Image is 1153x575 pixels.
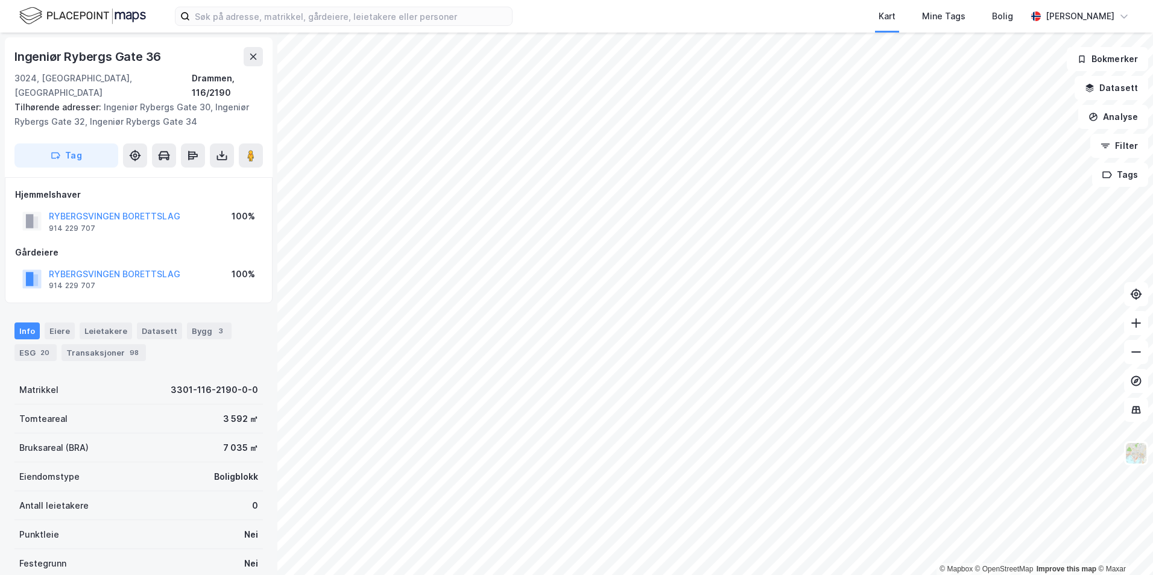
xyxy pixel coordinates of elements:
div: 914 229 707 [49,281,95,291]
div: Nei [244,527,258,542]
button: Datasett [1075,76,1148,100]
div: 100% [232,267,255,281]
button: Analyse [1078,105,1148,129]
div: [PERSON_NAME] [1046,9,1114,24]
div: Datasett [137,322,182,339]
div: Mine Tags [922,9,965,24]
span: Tilhørende adresser: [14,102,104,112]
div: Boligblokk [214,470,258,484]
div: Nei [244,556,258,571]
img: logo.f888ab2527a4732fd821a326f86c7f29.svg [19,5,146,27]
input: Søk på adresse, matrikkel, gårdeiere, leietakere eller personer [190,7,512,25]
div: 914 229 707 [49,224,95,233]
div: 7 035 ㎡ [223,441,258,455]
img: Z [1125,442,1148,465]
div: 20 [38,347,52,359]
button: Tags [1092,163,1148,187]
div: 0 [252,498,258,513]
div: Bygg [187,322,232,339]
div: 3 [215,325,227,337]
div: Gårdeiere [15,245,262,260]
div: 100% [232,209,255,224]
div: Hjemmelshaver [15,187,262,202]
div: Drammen, 116/2190 [192,71,263,100]
div: ESG [14,344,57,361]
div: Eiere [45,322,75,339]
div: Leietakere [80,322,132,339]
div: 98 [127,347,141,359]
button: Bokmerker [1067,47,1148,71]
div: Eiendomstype [19,470,80,484]
div: Matrikkel [19,383,58,397]
a: OpenStreetMap [975,565,1034,573]
div: 3024, [GEOGRAPHIC_DATA], [GEOGRAPHIC_DATA] [14,71,192,100]
div: Kart [879,9,896,24]
div: 3301-116-2190-0-0 [171,383,258,397]
div: Ingeniør Rybergs Gate 30, Ingeniør Rybergs Gate 32, Ingeniør Rybergs Gate 34 [14,100,253,129]
div: 3 592 ㎡ [223,412,258,426]
div: Festegrunn [19,556,66,571]
div: Antall leietakere [19,498,89,513]
div: Ingeniør Rybergs Gate 36 [14,47,163,66]
button: Filter [1090,134,1148,158]
a: Improve this map [1037,565,1096,573]
iframe: Chat Widget [1093,517,1153,575]
div: Punktleie [19,527,59,542]
a: Mapbox [940,565,973,573]
div: Bruksareal (BRA) [19,441,89,455]
div: Tomteareal [19,412,68,426]
div: Bolig [992,9,1013,24]
div: Transaksjoner [62,344,146,361]
div: Info [14,322,40,339]
button: Tag [14,143,118,168]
